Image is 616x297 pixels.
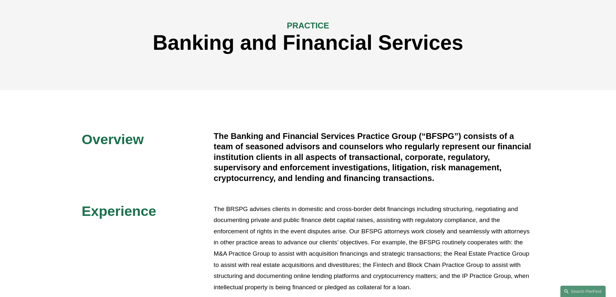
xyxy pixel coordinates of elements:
p: The BRSPG advises clients in domestic and cross-border debt financings including structuring, neg... [214,204,535,293]
span: Overview [82,132,144,147]
h1: Banking and Financial Services [82,31,535,55]
span: Experience [82,203,156,219]
a: Search this site [560,286,606,297]
h4: The Banking and Financial Services Practice Group (“BFSPG”) consists of a team of seasoned adviso... [214,131,535,183]
span: PRACTICE [287,21,329,30]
